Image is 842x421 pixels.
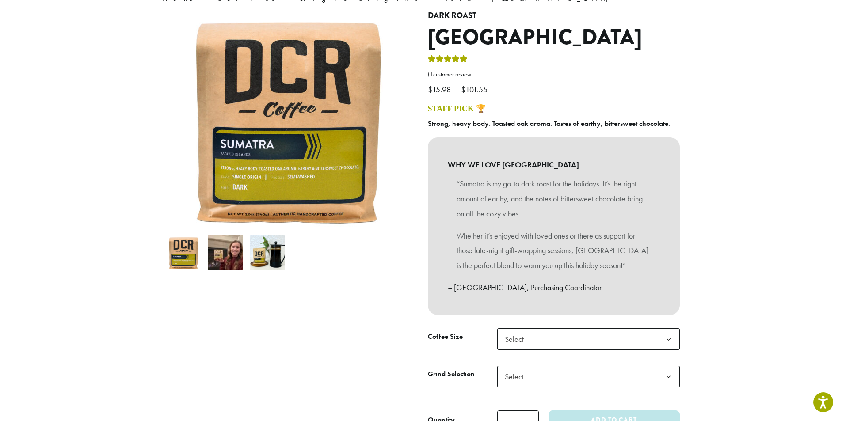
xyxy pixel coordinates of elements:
span: Select [501,330,533,348]
img: Sumatra [166,235,201,270]
span: Select [497,328,680,350]
p: “Sumatra is my go-to dark roast for the holidays. It’s the right amount of earthy, and the notes ... [457,176,651,221]
div: Rated 5.00 out of 5 [428,54,468,67]
img: Sumatra - Image 3 [250,235,285,270]
span: 1 [430,71,433,78]
span: $ [461,84,465,95]
b: WHY WE LOVE [GEOGRAPHIC_DATA] [448,157,660,172]
img: Sumatra [178,11,399,232]
b: Strong, heavy body. Toasted oak aroma. Tastes of earthy, bittersweet chocolate. [428,119,670,128]
span: – [455,84,459,95]
img: Sumatra - Image 2 [208,235,243,270]
bdi: 101.55 [461,84,490,95]
bdi: 15.98 [428,84,453,95]
label: Coffee Size [428,330,497,343]
span: Select [501,368,533,385]
a: STAFF PICK 🏆 [428,104,486,113]
p: Whether it’s enjoyed with loved ones or there as support for those late-night gift-wrapping sessi... [457,228,651,273]
p: – [GEOGRAPHIC_DATA], Purchasing Coordinator [448,280,660,295]
a: (1customer review) [428,70,680,79]
h4: Dark Roast [428,11,680,21]
h1: [GEOGRAPHIC_DATA] [428,25,680,50]
label: Grind Selection [428,368,497,381]
span: $ [428,84,432,95]
span: Select [497,366,680,387]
